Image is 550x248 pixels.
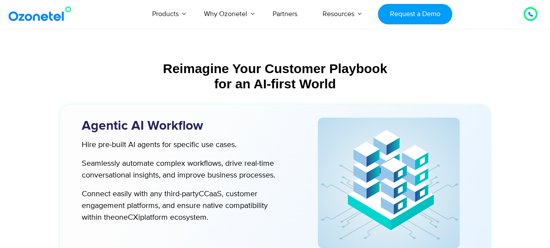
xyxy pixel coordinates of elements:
[64,61,486,91] div: Reimagine Your Customer Playbook for an AI-first World
[82,117,292,134] h3: Agentic AI Workflow
[82,189,268,222] span: , customer engagement platforms, and ensure native compatibility within the
[140,213,208,222] span: platform ecosystem.
[199,189,222,199] span: CCaaS
[378,4,452,24] a: Request a Demo
[82,189,199,199] span: Connect easily with any third-party
[115,213,140,222] span: oneCXi
[82,139,276,151] p: Hire pre-built AI agents for specific use cases.
[82,158,276,181] p: Seamlessly automate complex workflows, drive real-time conversational insights, and improve busin...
